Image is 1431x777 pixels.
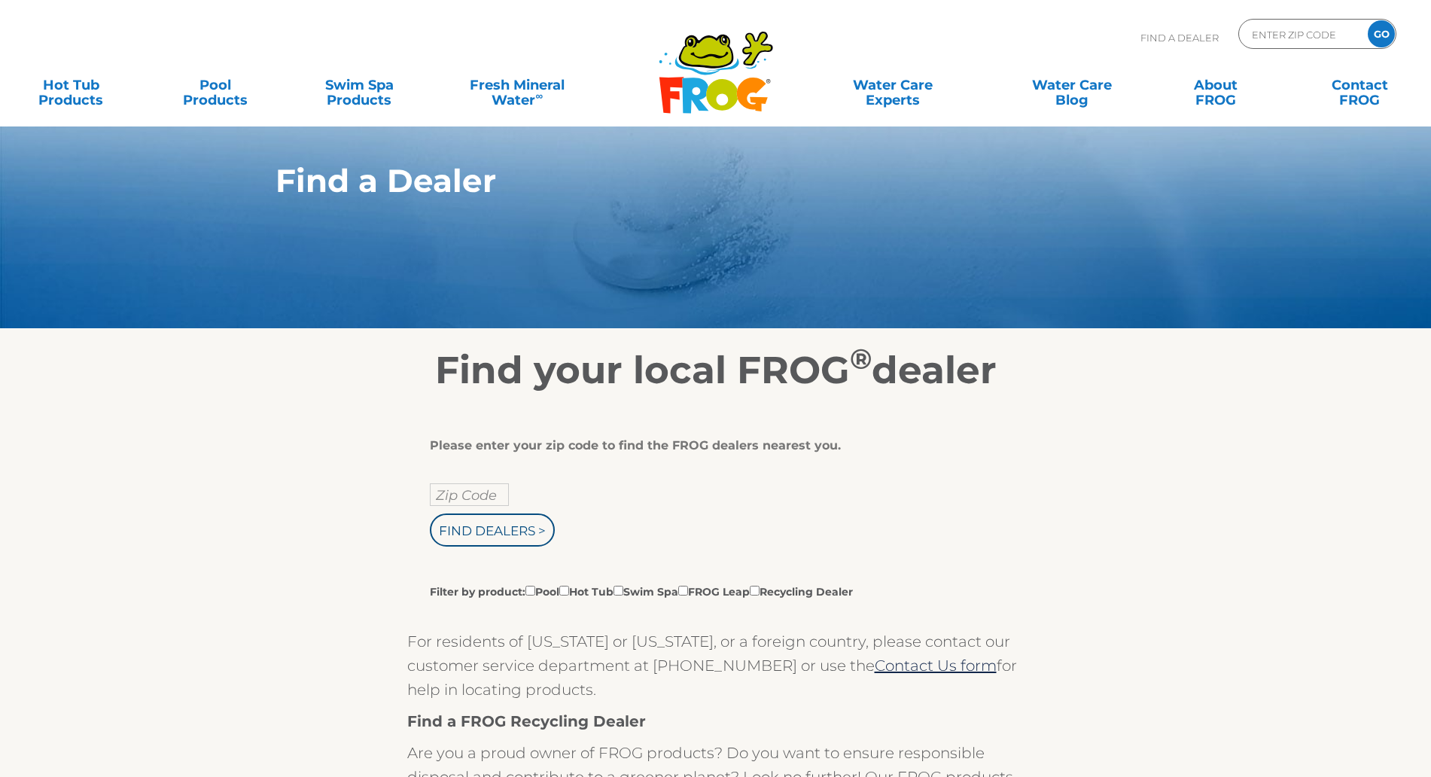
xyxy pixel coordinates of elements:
[559,586,569,596] input: Filter by product:PoolHot TubSwim SpaFROG LeapRecycling Dealer
[1140,19,1219,56] p: Find A Dealer
[253,348,1179,393] h2: Find your local FROG dealer
[1304,70,1416,100] a: ContactFROG
[525,586,535,596] input: Filter by product:PoolHot TubSwim SpaFROG LeapRecycling Dealer
[678,586,688,596] input: Filter by product:PoolHot TubSwim SpaFROG LeapRecycling Dealer
[303,70,416,100] a: Swim SpaProducts
[430,513,555,547] input: Find Dealers >
[750,586,760,596] input: Filter by product:PoolHot TubSwim SpaFROG LeapRecycling Dealer
[447,70,587,100] a: Fresh MineralWater∞
[1250,23,1352,45] input: Zip Code Form
[407,629,1025,702] p: For residents of [US_STATE] or [US_STATE], or a foreign country, please contact our customer serv...
[614,586,623,596] input: Filter by product:PoolHot TubSwim SpaFROG LeapRecycling Dealer
[159,70,271,100] a: PoolProducts
[430,438,991,453] div: Please enter your zip code to find the FROG dealers nearest you.
[1015,70,1128,100] a: Water CareBlog
[850,342,872,376] sup: ®
[535,90,543,102] sup: ∞
[430,583,853,599] label: Filter by product: Pool Hot Tub Swim Spa FROG Leap Recycling Dealer
[276,163,1086,199] h1: Find a Dealer
[407,712,646,730] strong: Find a FROG Recycling Dealer
[802,70,984,100] a: Water CareExperts
[15,70,127,100] a: Hot TubProducts
[875,657,997,675] a: Contact Us form
[1160,70,1272,100] a: AboutFROG
[1368,20,1395,47] input: GO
